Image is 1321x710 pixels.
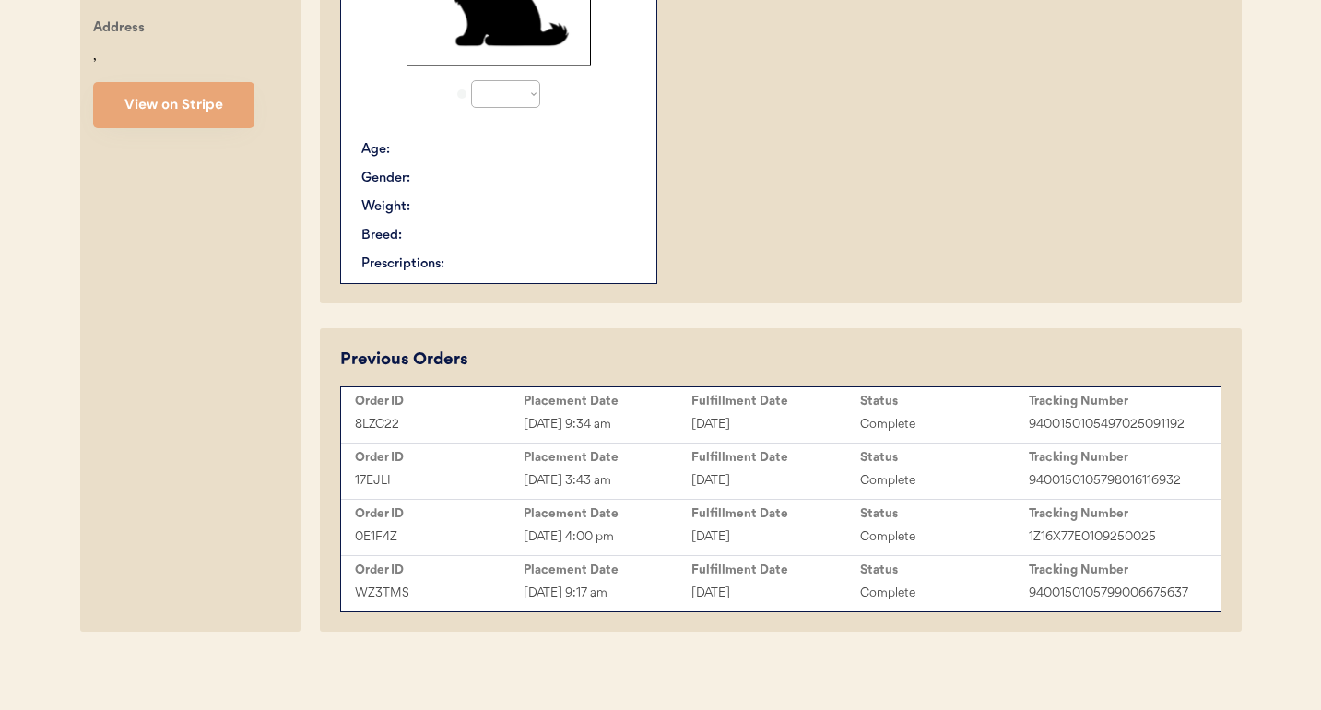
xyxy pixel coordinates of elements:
div: Status [860,506,1029,521]
div: Complete [860,583,1029,604]
div: [DATE] 9:17 am [524,583,692,604]
div: [DATE] [691,470,860,491]
div: Complete [860,527,1029,548]
div: Fulfillment Date [691,450,860,465]
div: [DATE] 9:34 am [524,414,692,435]
div: Tracking Number [1029,562,1197,577]
div: Prescriptions: [361,254,444,274]
div: Complete [860,470,1029,491]
div: 9400150105497025091192 [1029,414,1197,435]
div: 8LZC22 [355,414,524,435]
div: Weight: [361,197,410,217]
div: Status [860,450,1029,465]
div: Previous Orders [340,348,468,373]
div: 17EJLI [355,470,524,491]
div: Breed: [361,226,402,245]
div: [DATE] [691,414,860,435]
div: Order ID [355,562,524,577]
div: Status [860,394,1029,408]
div: Tracking Number [1029,506,1197,521]
div: Address [93,18,145,41]
div: [DATE] 3:43 am [524,470,692,491]
div: Order ID [355,394,524,408]
div: Placement Date [524,562,692,577]
button: View on Stripe [93,82,254,128]
div: 0E1F4Z [355,527,524,548]
div: Gender: [361,169,410,188]
div: Placement Date [524,394,692,408]
div: 1Z16X77E0109250025 [1029,527,1197,548]
div: 9400150105799006675637 [1029,583,1197,604]
div: 9400150105798016116932 [1029,470,1197,491]
div: Fulfillment Date [691,394,860,408]
div: Status [860,562,1029,577]
div: WZ3TMS [355,583,524,604]
div: [DATE] [691,527,860,548]
div: [DATE] [691,583,860,604]
div: Fulfillment Date [691,506,860,521]
div: Age: [361,140,390,160]
div: Order ID [355,506,524,521]
div: Fulfillment Date [691,562,860,577]
div: Complete [860,414,1029,435]
div: [DATE] 4:00 pm [524,527,692,548]
div: Placement Date [524,506,692,521]
div: Tracking Number [1029,450,1197,465]
div: Order ID [355,450,524,465]
div: , [93,46,97,67]
div: Placement Date [524,450,692,465]
div: Tracking Number [1029,394,1197,408]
